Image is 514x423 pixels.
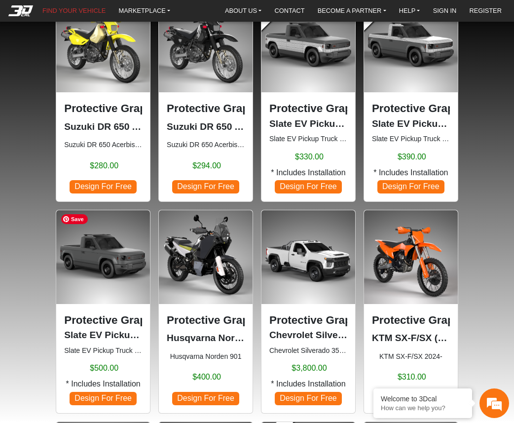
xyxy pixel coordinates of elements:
[115,4,175,18] a: MARKETPLACE
[192,371,221,383] span: $400.00
[395,4,424,18] a: HELP
[167,312,245,329] p: Protective Graphic Kit
[271,378,345,390] span: * Includes Installation
[167,351,245,362] small: Husqvarna Norden 901
[221,4,265,18] a: ABOUT US
[372,100,450,117] p: Protective Graphic Kit
[90,362,118,374] span: $500.00
[269,328,347,343] p: Chevrolet Silverado 3500 HD (2020-2023)
[314,4,390,18] a: BECOME A PARTNER
[158,210,253,414] div: Husqvarna Norden 901
[373,167,448,179] span: * Includes Installation
[292,362,327,374] span: $3,800.00
[429,4,461,18] a: SIGN IN
[275,180,342,193] span: Design For Free
[372,312,450,329] p: Protective Graphic Kit
[56,210,150,304] img: EV Pickup Truck Full Set2026
[275,392,342,405] span: Design For Free
[61,214,88,224] span: Save
[381,404,465,412] p: How can we help you?
[64,312,142,329] p: Protective Graphic Kit
[377,180,444,193] span: Design For Free
[261,210,355,304] img: Silverado 3500 HDnull2020-2023
[269,134,347,144] small: Slate EV Pickup Truck - Partial Wrapping Kit
[295,151,324,163] span: $330.00
[70,180,137,193] span: Design For Free
[372,331,450,346] p: KTM SX-F/SX (2024-)
[372,117,450,131] p: Slate EV Pickup Truck Half Top Set (2026)
[70,392,137,405] span: Design For Free
[269,117,347,131] p: Slate EV Pickup Truck Half Bottom Set (2026)
[90,160,118,172] span: $280.00
[56,210,150,414] div: Slate EV Pickup Truck - Full Wrapping Kit
[66,378,141,390] span: * Includes Installation
[64,328,142,343] p: Slate EV Pickup Truck Full Set (2026)
[398,371,426,383] span: $310.00
[364,210,458,414] div: KTM SX-F/SX 2024-
[167,331,245,346] p: Husqvarna Norden 901 (2021-2024)
[372,351,450,362] small: KTM SX-F/SX 2024-
[465,4,505,18] a: REGISTER
[364,210,458,304] img: SX-F/SXnull2024-
[159,210,253,304] img: Norden 901null2021-2024
[269,100,347,117] p: Protective Graphic Kit
[64,100,142,117] p: Protective Graphic Kit
[167,140,245,150] small: Suzuki DR 650 Acerbis Tank 6.6 Gl
[269,312,347,329] p: Protective Graphic Kit
[398,151,426,163] span: $390.00
[64,120,142,134] p: Suzuki DR 650 Acerbis Tank 5.3 Gl (1996-2024)
[167,100,245,117] p: Protective Graphic Kit
[167,120,245,134] p: Suzuki DR 650 Acerbis Tank 6.6 Gl (1996-2024)
[261,210,356,414] div: Chevrolet Silverado 3500 HD
[372,134,450,144] small: Slate EV Pickup Truck - Partial Wrapping Kit
[172,392,239,405] span: Design For Free
[381,395,465,403] div: Welcome to 3Dcal
[172,180,239,193] span: Design For Free
[271,167,345,179] span: * Includes Installation
[269,346,347,356] small: Chevrolet Silverado 3500 HD
[192,160,221,172] span: $294.00
[64,346,142,356] small: Slate EV Pickup Truck - Full Wrapping Kit
[64,140,142,150] small: Suzuki DR 650 Acerbis Tank 5.3 Gl
[38,4,110,18] a: FIND YOUR VEHICLE
[271,4,309,18] a: CONTACT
